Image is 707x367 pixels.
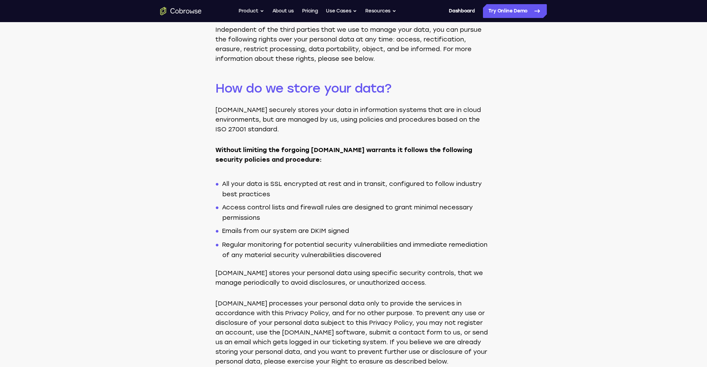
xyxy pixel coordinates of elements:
strong: Without limiting the forgoing [DOMAIN_NAME] warrants it follows the following security policies a... [215,146,472,163]
p: [DOMAIN_NAME] processes your personal data only to provide the services in accordance with this P... [215,299,492,366]
button: Use Cases [326,4,357,18]
button: Product [239,4,264,18]
a: Dashboard [449,4,475,18]
li: All your data is SSL encrypted at rest and in transit, configured to follow industry best practices [222,176,492,199]
li: Emails from our system are DKIM signed [222,223,492,236]
li: Regular monitoring for potential security vulnerabilities and immediate remediation of any materi... [222,236,492,260]
li: Access control lists and firewall rules are designed to grant minimal necessary permissions [222,199,492,223]
a: Try Online Demo [483,4,547,18]
button: Resources [365,4,396,18]
h2: How do we store your data? [215,80,492,97]
a: About us [272,4,294,18]
a: Go to the home page [160,7,202,15]
a: Pricing [302,4,318,18]
p: [DOMAIN_NAME] securely stores your data in information systems that are in cloud environments, bu... [215,105,492,134]
p: [DOMAIN_NAME] stores your personal data using specific security controls, that we manage periodic... [215,268,492,288]
p: Independent of the third parties that we use to manage your data, you can pursue the following ri... [215,25,492,64]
